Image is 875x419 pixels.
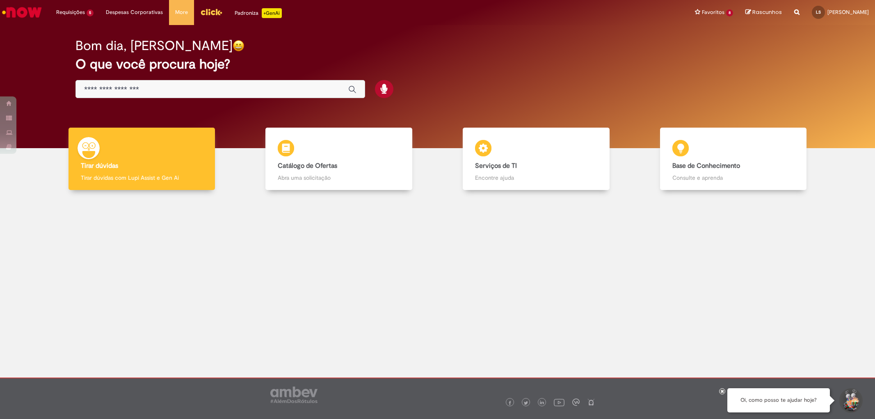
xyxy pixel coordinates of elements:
img: logo_footer_ambev_rotulo_gray.png [270,387,318,403]
span: Despesas Corporativas [106,8,163,16]
a: Base de Conhecimento Consulte e aprenda [635,128,832,190]
span: Rascunhos [752,8,782,16]
b: Tirar dúvidas [81,162,118,170]
button: Iniciar Conversa de Suporte [838,388,863,413]
span: Favoritos [702,8,724,16]
p: +GenAi [262,8,282,18]
p: Tirar dúvidas com Lupi Assist e Gen Ai [81,174,203,182]
img: logo_footer_linkedin.png [540,401,544,405]
a: Catálogo de Ofertas Abra uma solicitação [240,128,438,190]
b: Base de Conhecimento [672,162,740,170]
div: Oi, como posso te ajudar hoje? [727,388,830,412]
span: LS [816,9,821,15]
img: click_logo_yellow_360x200.png [200,6,222,18]
span: 5 [87,9,94,16]
b: Catálogo de Ofertas [278,162,337,170]
a: Serviços de TI Encontre ajuda [438,128,635,190]
p: Abra uma solicitação [278,174,400,182]
img: happy-face.png [233,40,244,52]
span: More [175,8,188,16]
a: Rascunhos [745,9,782,16]
img: logo_footer_facebook.png [508,401,512,405]
span: Requisições [56,8,85,16]
span: 8 [726,9,733,16]
img: ServiceNow [1,4,43,21]
div: Padroniza [235,8,282,18]
img: logo_footer_twitter.png [524,401,528,405]
h2: O que você procura hoje? [75,57,799,71]
img: logo_footer_naosei.png [587,398,595,406]
img: logo_footer_workplace.png [572,398,580,406]
a: Tirar dúvidas Tirar dúvidas com Lupi Assist e Gen Ai [43,128,240,190]
p: Consulte e aprenda [672,174,794,182]
b: Serviços de TI [475,162,517,170]
span: [PERSON_NAME] [827,9,869,16]
p: Encontre ajuda [475,174,597,182]
img: logo_footer_youtube.png [554,397,564,408]
h2: Bom dia, [PERSON_NAME] [75,39,233,53]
